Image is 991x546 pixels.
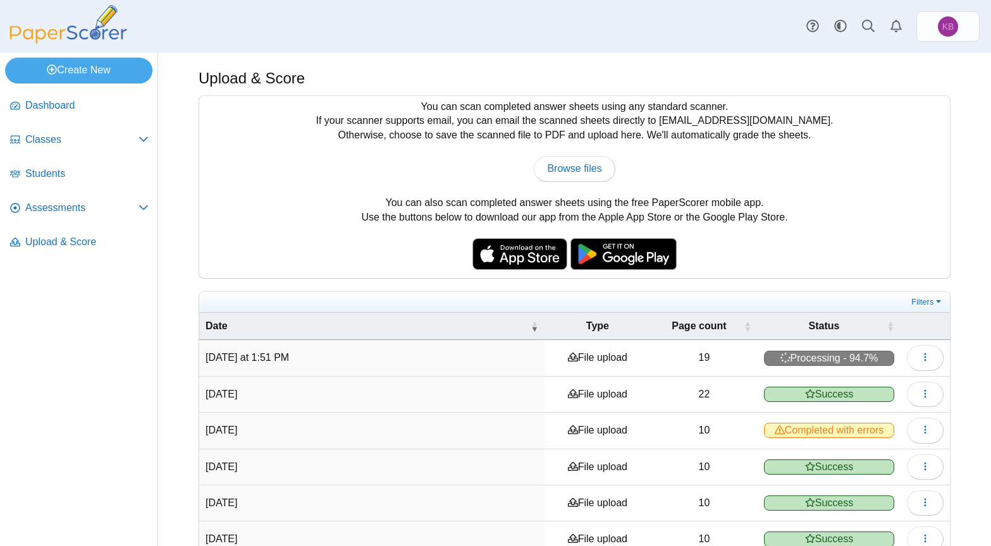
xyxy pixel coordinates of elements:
time: Feb 12, 2025 at 1:30 PM [206,461,237,472]
span: Completed with errors [764,423,894,438]
a: Alerts [882,13,910,40]
span: Date [206,319,528,333]
span: Status [764,319,884,333]
h1: Upload & Score [199,68,305,89]
td: File upload [545,340,651,376]
span: Kelly Brasile [942,22,954,31]
td: File upload [545,377,651,413]
span: Success [764,495,894,511]
span: Page count : Activate to sort [744,320,751,332]
img: google-play-badge.png [570,238,677,270]
span: Browse files [547,163,601,174]
td: File upload [545,413,651,449]
a: Create New [5,58,152,83]
span: Classes [25,133,138,147]
span: Status : Activate to sort [887,320,894,332]
td: File upload [545,485,651,521]
a: Classes [5,125,154,155]
td: 22 [651,377,758,413]
div: You can scan completed answer sheets using any standard scanner. If your scanner supports email, ... [199,96,950,278]
span: Page count [657,319,741,333]
a: Filters [908,296,947,308]
a: Browse files [534,156,615,181]
time: Dec 10, 2024 at 1:46 PM [206,533,237,544]
a: Assessments [5,193,154,224]
span: Success [764,459,894,475]
time: Jun 16, 2025 at 12:06 PM [206,425,237,435]
td: 19 [651,340,758,376]
td: 10 [651,485,758,521]
a: Dashboard [5,91,154,121]
td: 10 [651,449,758,485]
span: Upload & Score [25,235,149,249]
time: Sep 16, 2025 at 11:10 AM [206,389,237,399]
a: Students [5,159,154,190]
a: Upload & Score [5,227,154,258]
span: Type [551,319,644,333]
a: Kelly Brasile [916,11,980,42]
span: Success [764,387,894,402]
td: 10 [651,413,758,449]
span: Date : Activate to remove sorting [531,320,538,332]
td: File upload [545,449,651,485]
span: Dashboard [25,99,149,112]
span: Students [25,167,149,181]
a: PaperScorer [5,35,132,45]
time: Sep 22, 2025 at 1:51 PM [206,352,289,363]
time: Jan 24, 2025 at 2:10 PM [206,497,237,508]
img: PaperScorer [5,5,132,44]
span: Processing - 94.7% [764,351,894,366]
span: Assessments [25,201,138,215]
span: Kelly Brasile [938,16,958,37]
img: apple-store-badge.svg [472,238,567,270]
